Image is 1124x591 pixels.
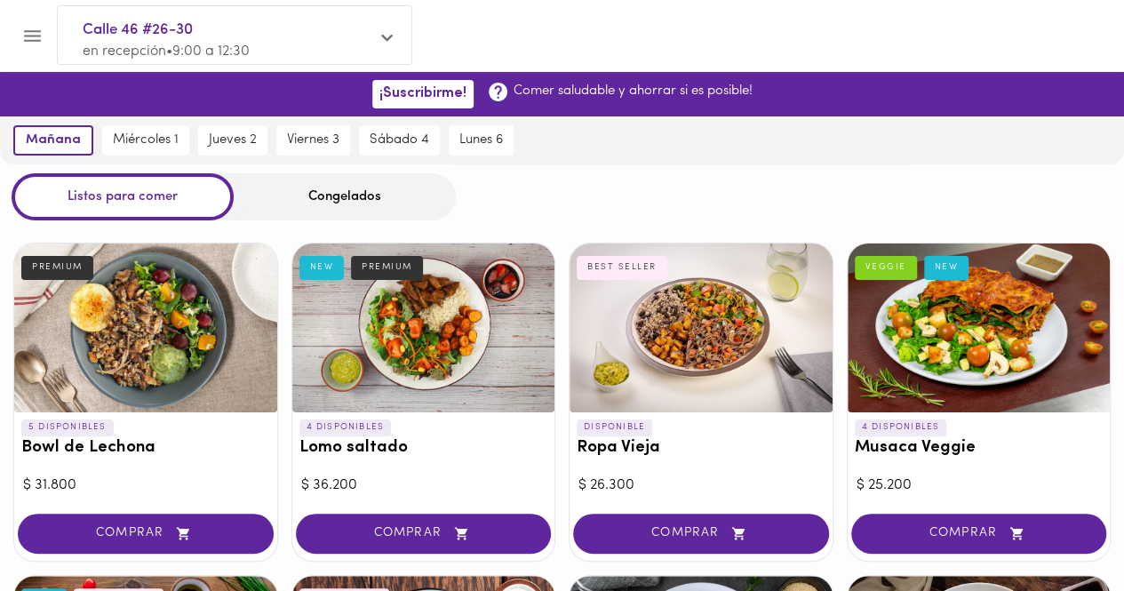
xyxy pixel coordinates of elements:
[292,244,555,412] div: Lomo saltado
[449,125,514,156] button: lunes 6
[299,439,548,458] h3: Lomo saltado
[570,244,833,412] div: Ropa Vieja
[18,514,274,554] button: COMPRAR
[296,514,552,554] button: COMPRAR
[12,173,234,220] div: Listos para comer
[855,419,947,435] p: 4 DISPONIBLES
[855,439,1104,458] h3: Musaca Veggie
[318,526,530,541] span: COMPRAR
[873,526,1085,541] span: COMPRAR
[276,125,350,156] button: viernes 3
[14,244,277,412] div: Bowl de Lechona
[209,132,257,148] span: jueves 2
[577,256,667,279] div: BEST SELLER
[372,80,474,108] button: ¡Suscribirme!
[1021,488,1106,573] iframe: Messagebird Livechat Widget
[578,475,824,496] div: $ 26.300
[21,256,93,279] div: PREMIUM
[83,19,369,42] span: Calle 46 #26-30
[351,256,423,279] div: PREMIUM
[102,125,189,156] button: miércoles 1
[851,514,1107,554] button: COMPRAR
[13,125,93,156] button: mañana
[855,256,917,279] div: VEGGIE
[287,132,339,148] span: viernes 3
[577,439,825,458] h3: Ropa Vieja
[234,173,456,220] div: Congelados
[23,475,268,496] div: $ 31.800
[21,419,114,435] p: 5 DISPONIBLES
[299,419,392,435] p: 4 DISPONIBLES
[113,132,179,148] span: miércoles 1
[359,125,440,156] button: sábado 4
[857,475,1102,496] div: $ 25.200
[514,82,753,100] p: Comer saludable y ahorrar si es posible!
[40,526,251,541] span: COMPRAR
[299,256,345,279] div: NEW
[26,132,81,148] span: mañana
[848,244,1111,412] div: Musaca Veggie
[573,514,829,554] button: COMPRAR
[459,132,503,148] span: lunes 6
[83,44,250,59] span: en recepción • 9:00 a 12:30
[198,125,267,156] button: jueves 2
[595,526,807,541] span: COMPRAR
[370,132,429,148] span: sábado 4
[11,14,54,58] button: Menu
[301,475,546,496] div: $ 36.200
[379,85,466,102] span: ¡Suscribirme!
[21,439,270,458] h3: Bowl de Lechona
[924,256,969,279] div: NEW
[577,419,652,435] p: DISPONIBLE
